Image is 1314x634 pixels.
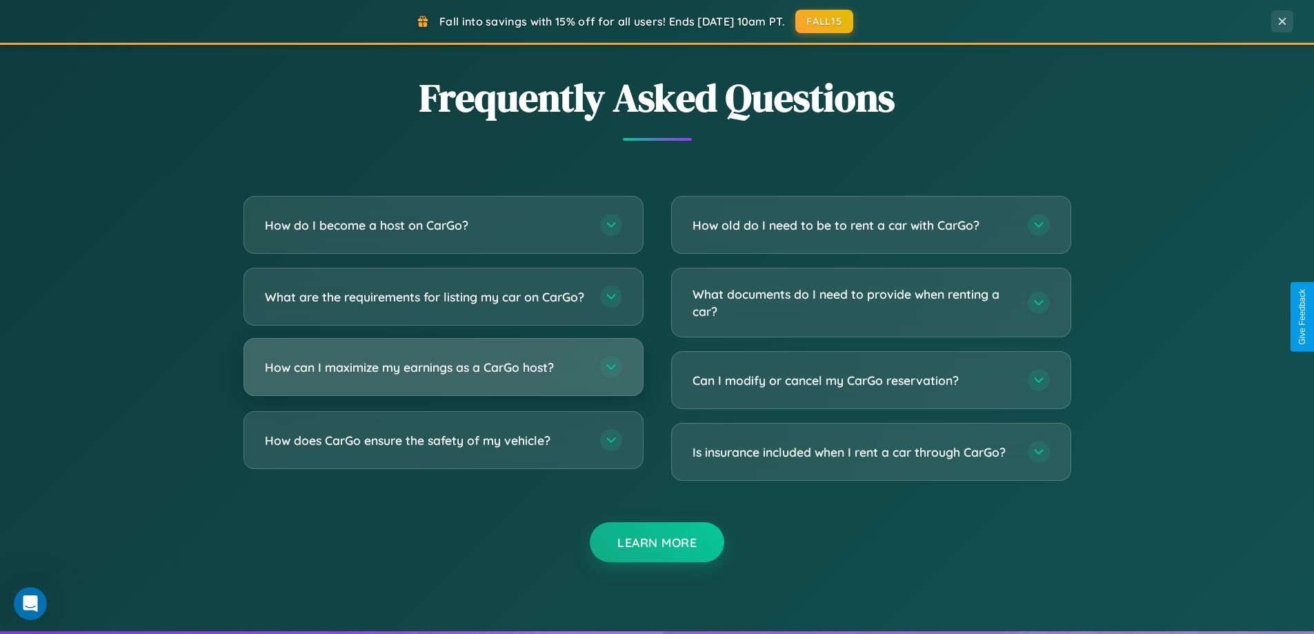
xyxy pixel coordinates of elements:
[693,444,1014,461] h3: Is insurance included when I rent a car through CarGo?
[1297,289,1307,345] div: Give Feedback
[14,587,47,620] iframe: Intercom live chat
[693,372,1014,389] h3: Can I modify or cancel my CarGo reservation?
[439,14,785,28] span: Fall into savings with 15% off for all users! Ends [DATE] 10am PT.
[693,286,1014,319] h3: What documents do I need to provide when renting a car?
[795,10,853,33] button: FALL15
[590,522,724,562] button: Learn More
[265,288,586,306] h3: What are the requirements for listing my car on CarGo?
[243,71,1071,124] h2: Frequently Asked Questions
[693,217,1014,234] h3: How old do I need to be to rent a car with CarGo?
[265,217,586,234] h3: How do I become a host on CarGo?
[265,359,586,376] h3: How can I maximize my earnings as a CarGo host?
[265,432,586,449] h3: How does CarGo ensure the safety of my vehicle?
